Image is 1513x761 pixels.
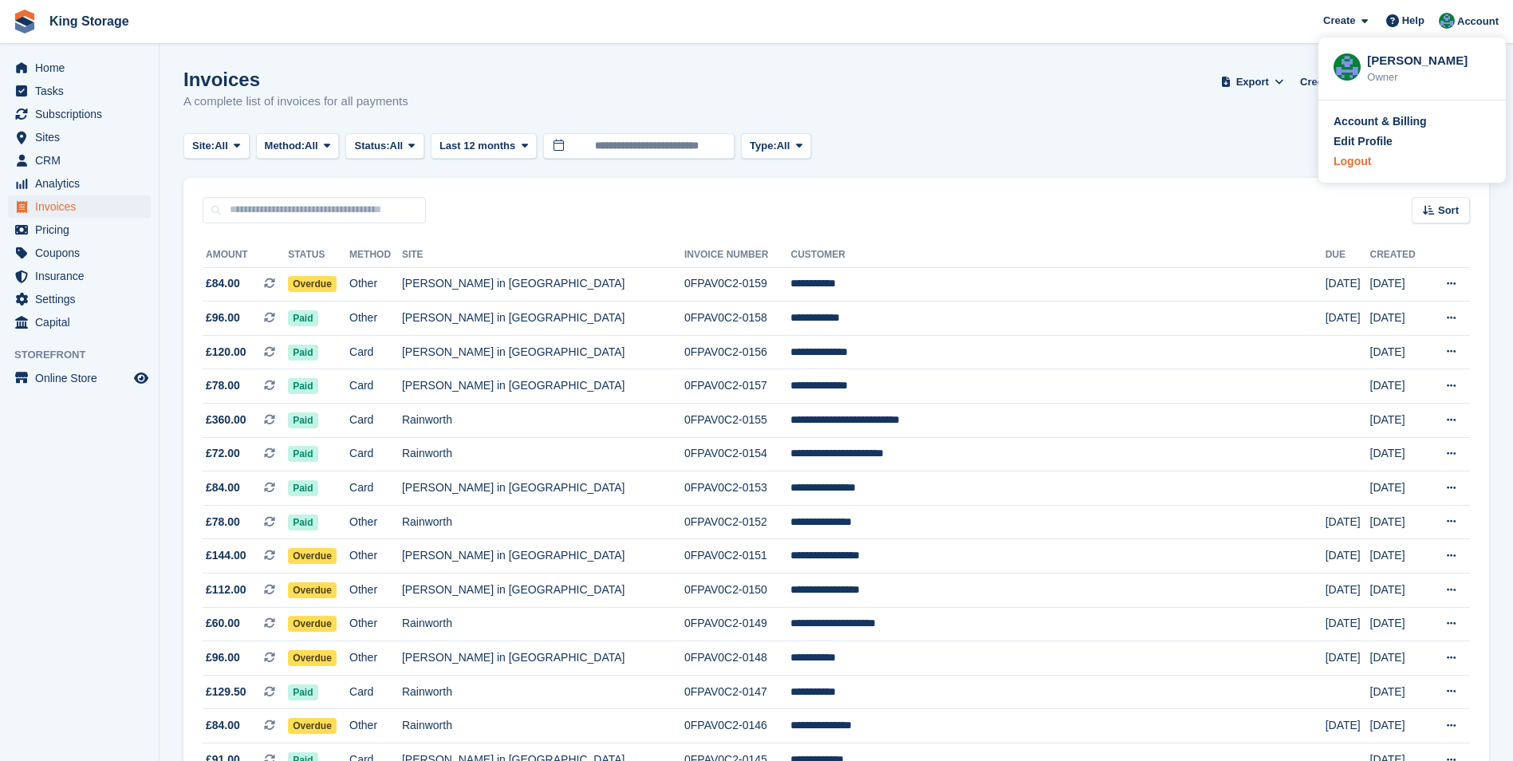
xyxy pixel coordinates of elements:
td: Other [349,574,402,608]
th: Due [1326,242,1370,268]
span: Settings [35,288,131,310]
a: menu [8,242,151,264]
span: £72.00 [206,445,240,462]
td: Rainworth [402,675,684,709]
td: [DATE] [1370,539,1428,574]
span: All [305,138,318,154]
span: £96.00 [206,649,240,666]
td: [PERSON_NAME] in [GEOGRAPHIC_DATA] [402,335,684,369]
span: £84.00 [206,275,240,292]
a: menu [8,80,151,102]
td: [DATE] [1370,267,1428,302]
th: Customer [790,242,1325,268]
span: Sites [35,126,131,148]
td: [DATE] [1370,675,1428,709]
td: 0FPAV0C2-0146 [684,709,790,743]
div: Edit Profile [1334,133,1393,150]
span: £129.50 [206,684,246,700]
span: Paid [288,345,317,361]
span: £60.00 [206,615,240,632]
td: Other [349,607,402,641]
span: Overdue [288,582,337,598]
a: menu [8,311,151,333]
a: menu [8,367,151,389]
span: Overdue [288,548,337,564]
span: Paid [288,378,317,394]
td: [PERSON_NAME] in [GEOGRAPHIC_DATA] [402,302,684,336]
td: 0FPAV0C2-0158 [684,302,790,336]
span: Paid [288,310,317,326]
td: Other [349,505,402,539]
span: £84.00 [206,717,240,734]
span: CRM [35,149,131,172]
a: menu [8,219,151,241]
td: [DATE] [1370,404,1428,438]
td: [DATE] [1326,607,1370,641]
span: Create [1323,13,1355,29]
h1: Invoices [183,69,408,90]
a: menu [8,149,151,172]
span: Method: [265,138,305,154]
td: [PERSON_NAME] in [GEOGRAPHIC_DATA] [402,539,684,574]
td: Rainworth [402,404,684,438]
span: £96.00 [206,310,240,326]
td: [DATE] [1370,335,1428,369]
span: £112.00 [206,582,246,598]
span: Site: [192,138,215,154]
span: Export [1236,74,1269,90]
span: Storefront [14,347,159,363]
td: Card [349,335,402,369]
td: [DATE] [1370,505,1428,539]
img: stora-icon-8386f47178a22dfd0bd8f6a31ec36ba5ce8667c1dd55bd0f319d3a0aa187defe.svg [13,10,37,34]
td: [DATE] [1326,505,1370,539]
span: £78.00 [206,377,240,394]
span: Capital [35,311,131,333]
span: £84.00 [206,479,240,496]
button: Method: All [256,133,340,160]
button: Status: All [345,133,424,160]
td: Rainworth [402,607,684,641]
td: Other [349,709,402,743]
a: menu [8,103,151,125]
span: Subscriptions [35,103,131,125]
span: Type: [750,138,777,154]
a: Credit Notes [1294,69,1368,95]
td: Card [349,471,402,506]
th: Amount [203,242,288,268]
td: [DATE] [1370,641,1428,676]
td: [DATE] [1370,302,1428,336]
td: [DATE] [1326,302,1370,336]
td: [DATE] [1326,709,1370,743]
td: [DATE] [1326,539,1370,574]
td: Rainworth [402,437,684,471]
span: All [390,138,404,154]
a: Account & Billing [1334,113,1491,130]
th: Invoice Number [684,242,790,268]
span: Insurance [35,265,131,287]
td: Other [349,302,402,336]
td: 0FPAV0C2-0157 [684,369,790,404]
td: [DATE] [1370,369,1428,404]
td: [PERSON_NAME] in [GEOGRAPHIC_DATA] [402,574,684,608]
span: Home [35,57,131,79]
td: [PERSON_NAME] in [GEOGRAPHIC_DATA] [402,267,684,302]
td: Card [349,404,402,438]
td: Other [349,267,402,302]
td: [DATE] [1370,437,1428,471]
a: King Storage [43,8,136,34]
td: 0FPAV0C2-0155 [684,404,790,438]
p: A complete list of invoices for all payments [183,93,408,111]
span: All [777,138,790,154]
span: Coupons [35,242,131,264]
span: Last 12 months [439,138,515,154]
td: Card [349,437,402,471]
a: menu [8,265,151,287]
th: Site [402,242,684,268]
button: Type: All [741,133,811,160]
span: £78.00 [206,514,240,530]
td: 0FPAV0C2-0148 [684,641,790,676]
a: menu [8,57,151,79]
span: Status: [354,138,389,154]
td: Card [349,675,402,709]
td: [DATE] [1326,574,1370,608]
